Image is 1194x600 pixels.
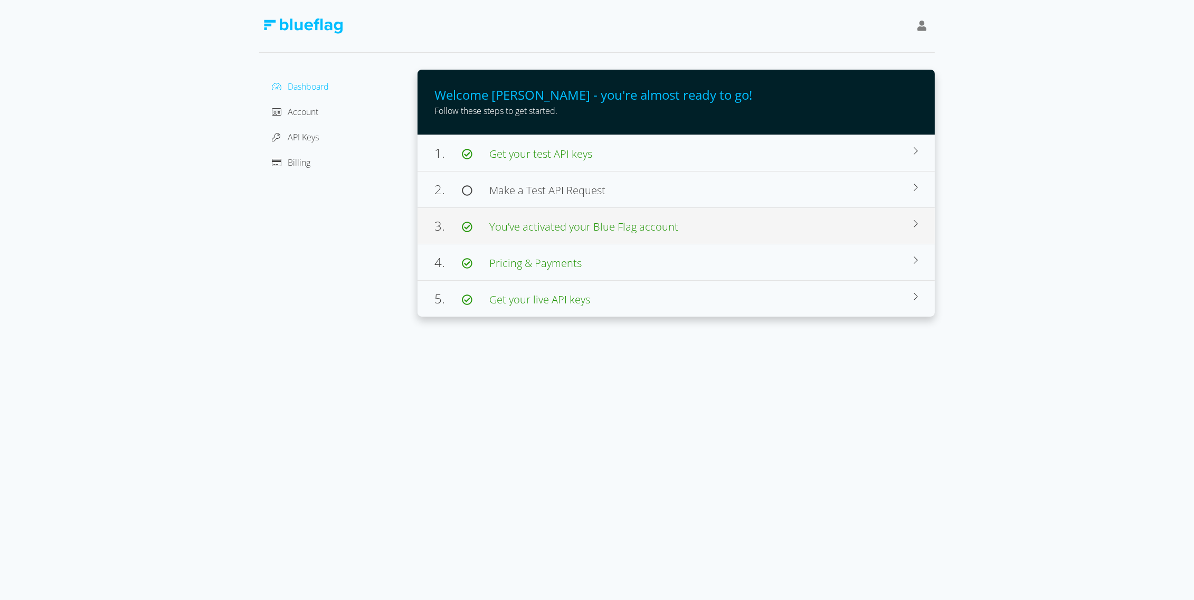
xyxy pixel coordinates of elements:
[434,217,462,234] span: 3.
[489,183,605,197] span: Make a Test API Request
[434,290,462,307] span: 5.
[489,256,582,270] span: Pricing & Payments
[489,292,590,307] span: Get your live API keys
[434,144,462,161] span: 1.
[434,253,462,271] span: 4.
[288,131,319,143] span: API Keys
[272,81,329,92] a: Dashboard
[263,18,343,34] img: Blue Flag Logo
[434,180,462,198] span: 2.
[489,147,592,161] span: Get your test API keys
[272,131,319,143] a: API Keys
[288,157,310,168] span: Billing
[288,81,329,92] span: Dashboard
[434,105,557,117] span: Follow these steps to get started.
[489,220,678,234] span: You’ve activated your Blue Flag account
[272,157,310,168] a: Billing
[434,86,752,103] span: Welcome [PERSON_NAME] - you're almost ready to go!
[288,106,318,118] span: Account
[272,106,318,118] a: Account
